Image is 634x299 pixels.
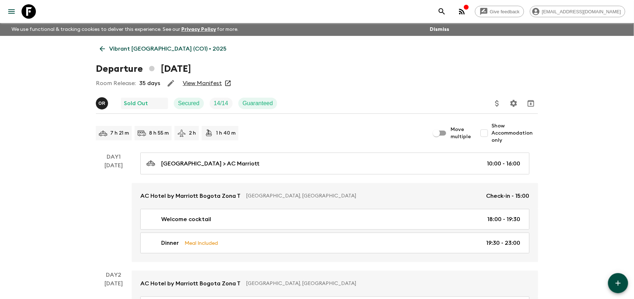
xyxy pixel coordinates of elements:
p: 10:00 - 16:00 [487,159,521,168]
p: Meal Included [185,239,218,247]
a: AC Hotel by Marriott Bogota Zona T[GEOGRAPHIC_DATA], [GEOGRAPHIC_DATA] [132,271,538,296]
p: Sold Out [124,99,148,108]
p: 14 / 14 [214,99,228,108]
span: Show Accommodation only [491,122,538,144]
a: DinnerMeal Included19:30 - 23:00 [140,233,530,253]
button: Dismiss [428,24,451,34]
p: Check-in - 15:00 [486,192,530,200]
p: 2 h [189,130,196,137]
p: Room Release: [96,79,136,88]
p: 18:00 - 19:30 [488,215,521,224]
button: Update Price, Early Bird Discount and Costs [490,96,504,111]
p: Day 1 [96,153,132,161]
button: Archive (Completed, Cancelled or Unsynced Departures only) [524,96,538,111]
a: Privacy Policy [181,27,216,32]
p: Vibrant [GEOGRAPHIC_DATA] (CO1) • 2025 [109,45,227,53]
a: AC Hotel by Marriott Bogota Zona T[GEOGRAPHIC_DATA], [GEOGRAPHIC_DATA]Check-in - 15:00 [132,183,538,209]
div: [DATE] [105,161,123,262]
p: 35 days [139,79,160,88]
p: [GEOGRAPHIC_DATA] > AC Marriott [161,159,260,168]
span: Oscar Rincon [96,99,109,105]
p: We use functional & tracking cookies to deliver this experience. See our for more. [9,23,242,36]
p: Secured [178,99,200,108]
p: AC Hotel by Marriott Bogota Zona T [140,192,241,200]
span: Move multiple [451,126,471,140]
button: Settings [507,96,521,111]
a: Vibrant [GEOGRAPHIC_DATA] (CO1) • 2025 [96,42,230,56]
div: Trip Fill [210,98,233,109]
p: 19:30 - 23:00 [486,239,521,247]
h1: Departure [DATE] [96,62,191,76]
p: [GEOGRAPHIC_DATA], [GEOGRAPHIC_DATA] [246,280,524,287]
p: Welcome cocktail [161,215,211,224]
a: Welcome cocktail18:00 - 19:30 [140,209,530,230]
p: Guaranteed [243,99,273,108]
span: [EMAIL_ADDRESS][DOMAIN_NAME] [538,9,625,14]
span: Give feedback [486,9,524,14]
p: [GEOGRAPHIC_DATA], [GEOGRAPHIC_DATA] [246,192,481,200]
a: [GEOGRAPHIC_DATA] > AC Marriott10:00 - 16:00 [140,153,530,174]
p: 8 h 55 m [149,130,169,137]
p: 1 h 40 m [216,130,236,137]
a: View Manifest [183,80,222,87]
button: menu [4,4,19,19]
p: 7 h 21 m [110,130,129,137]
a: Give feedback [475,6,524,17]
p: O R [98,101,105,106]
p: Day 2 [96,271,132,279]
div: Secured [174,98,204,109]
button: OR [96,97,109,109]
p: Dinner [161,239,179,247]
button: search adventures [435,4,449,19]
div: [EMAIL_ADDRESS][DOMAIN_NAME] [530,6,625,17]
p: AC Hotel by Marriott Bogota Zona T [140,279,241,288]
